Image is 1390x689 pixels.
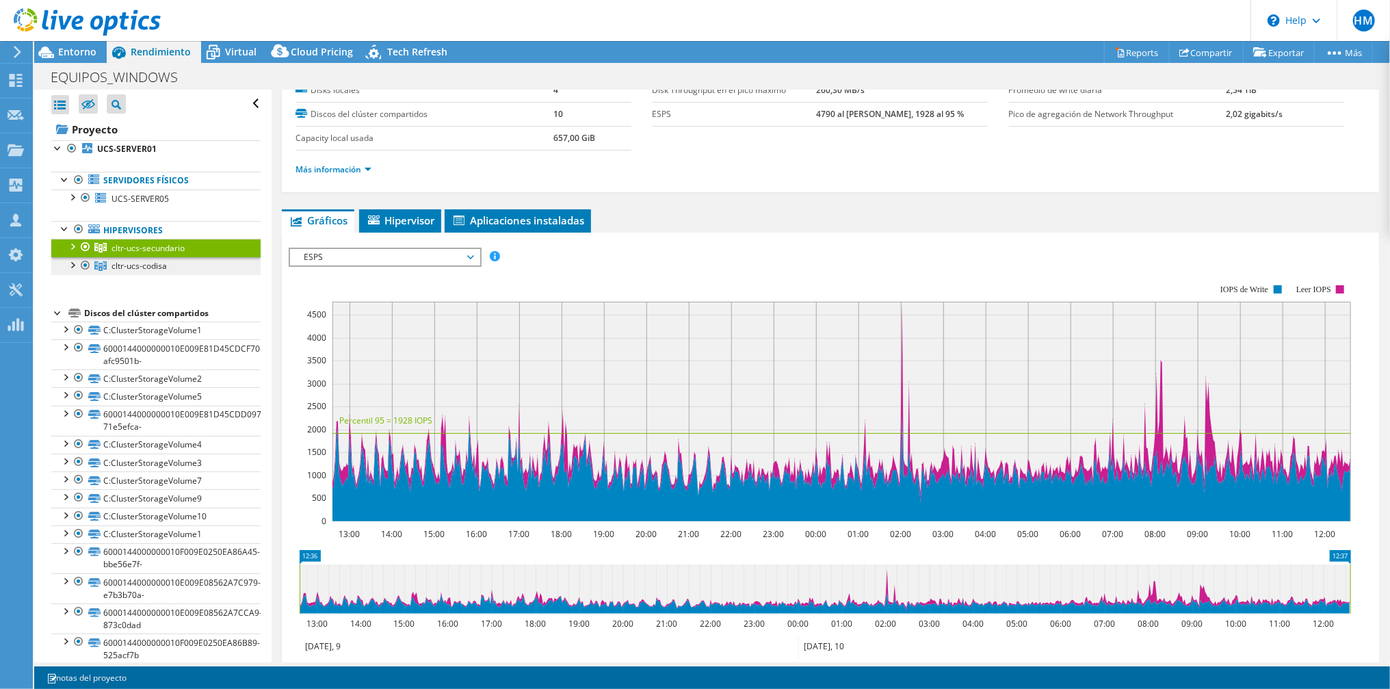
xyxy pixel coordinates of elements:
[296,164,371,175] a: Más información
[816,108,964,120] b: 4790 al [PERSON_NAME], 1928 al 95 %
[1006,618,1027,629] text: 05:00
[1144,528,1166,540] text: 08:00
[339,528,360,540] text: 13:00
[51,239,261,257] a: cltr-ucs-secundario
[1181,618,1203,629] text: 09:00
[652,107,816,121] label: ESPS
[1269,618,1290,629] text: 11:00
[451,213,584,227] span: Aplicaciones instaladas
[1226,84,1257,96] b: 2,54 TiB
[1243,42,1315,63] a: Exportar
[593,528,614,540] text: 19:00
[51,118,261,140] a: Proyecto
[322,515,326,527] text: 0
[763,528,784,540] text: 23:00
[962,618,984,629] text: 04:00
[307,354,326,366] text: 3500
[1138,618,1159,629] text: 08:00
[568,618,590,629] text: 19:00
[307,446,326,458] text: 1500
[307,309,326,320] text: 4500
[366,213,434,227] span: Hipervisor
[1314,528,1335,540] text: 12:00
[554,108,564,120] b: 10
[554,132,596,144] b: 657,00 GiB
[51,322,261,339] a: C:ClusterStorageVolume1
[307,424,326,435] text: 2000
[1220,285,1268,294] text: IOPS de Write
[1226,108,1283,120] b: 2,02 gigabits/s
[84,305,261,322] div: Discos del clúster compartidos
[700,618,721,629] text: 22:00
[875,618,896,629] text: 02:00
[307,400,326,412] text: 2500
[51,525,261,543] a: C:ClusterStorageVolume1
[51,508,261,525] a: C:ClusterStorageVolume10
[112,242,185,254] span: cltr-ucs-secundario
[975,528,996,540] text: 04:00
[44,70,199,85] h1: EQUIPOS_WINDOWS
[51,387,261,405] a: C:ClusterStorageVolume5
[1060,528,1081,540] text: 06:00
[1009,107,1227,121] label: Pico de agregación de Network Throughput
[51,172,261,190] a: Servidores físicos
[297,249,473,265] span: ESPS
[307,332,326,343] text: 4000
[919,618,940,629] text: 03:00
[51,406,261,436] a: 6000144000000010E009E81D45CDD097-71e5efca-
[307,378,326,389] text: 3000
[51,339,261,369] a: 6000144000000010E009E81D45CDCF70-afc9501b-
[51,436,261,454] a: C:ClusterStorageVolume4
[805,528,826,540] text: 00:00
[744,618,765,629] text: 23:00
[652,83,816,97] label: Disk Throughput en el pico máximo
[1229,528,1250,540] text: 10:00
[51,257,261,275] a: cltr-ucs-codisa
[51,634,261,664] a: 6000144000000010F009E0250EA86B89-525acf7b
[525,618,546,629] text: 18:00
[1009,83,1227,97] label: Promedio de write diaria
[1353,10,1375,31] span: HM
[112,260,167,272] span: cltr-ucs-codisa
[1268,14,1280,27] svg: \n
[1102,528,1123,540] text: 07:00
[720,528,742,540] text: 22:00
[307,469,326,481] text: 1000
[1094,618,1115,629] text: 07:00
[481,618,502,629] text: 17:00
[312,492,326,504] text: 500
[51,603,261,634] a: 6000144000000010E009E08562A7CCA9-873c0dad
[51,369,261,387] a: C:ClusterStorageVolume2
[296,131,554,145] label: Capacity local usada
[466,528,487,540] text: 16:00
[816,84,865,96] b: 260,30 MB/s
[551,528,572,540] text: 18:00
[656,618,677,629] text: 21:00
[831,618,852,629] text: 01:00
[1225,618,1246,629] text: 10:00
[437,618,458,629] text: 16:00
[1017,528,1038,540] text: 05:00
[423,528,445,540] text: 15:00
[1296,285,1331,294] text: Leer IOPS
[932,528,954,540] text: 03:00
[51,140,261,158] a: UCS-SERVER01
[678,528,699,540] text: 21:00
[51,221,261,239] a: Hipervisores
[289,213,347,227] span: Gráficos
[51,543,261,573] a: 6000144000000010F009E0250EA86A45-bbe56e7f-
[131,45,191,58] span: Rendimiento
[51,454,261,471] a: C:ClusterStorageVolume3
[1169,42,1244,63] a: Compartir
[890,528,911,540] text: 02:00
[393,618,415,629] text: 15:00
[37,669,136,686] a: notas del proyecto
[1314,42,1373,63] a: Más
[112,193,169,205] span: UCS-SERVER05
[296,83,554,97] label: Disks locales
[1272,528,1293,540] text: 11:00
[1050,618,1071,629] text: 06:00
[508,528,529,540] text: 17:00
[387,45,447,58] span: Tech Refresh
[554,84,559,96] b: 4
